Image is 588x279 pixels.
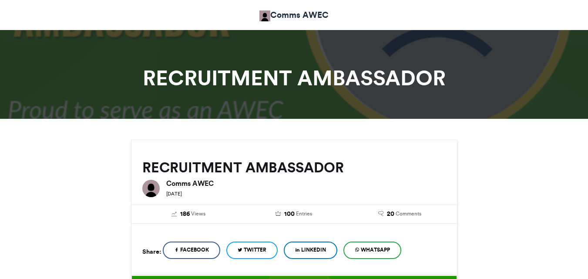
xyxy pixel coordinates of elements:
span: WhatsApp [361,246,390,254]
span: Comments [396,210,421,218]
h1: RECRUITMENT AMBASSADOR [53,67,536,88]
h5: Share: [142,246,161,257]
h2: RECRUITMENT AMBASSADOR [142,160,446,175]
span: 20 [387,209,394,219]
img: Comms AWEC [259,10,270,21]
span: Twitter [244,246,266,254]
small: [DATE] [166,191,182,197]
img: Comms AWEC [142,180,160,197]
a: Facebook [163,242,220,259]
a: WhatsApp [343,242,401,259]
a: 186 Views [142,209,235,219]
span: Views [191,210,205,218]
h6: Comms AWEC [166,180,446,187]
span: LinkedIn [301,246,326,254]
a: Comms AWEC [259,9,329,21]
a: Twitter [226,242,278,259]
span: 100 [284,209,295,219]
a: 20 Comments [353,209,446,219]
span: Facebook [180,246,209,254]
span: 186 [180,209,190,219]
a: 100 Entries [248,209,340,219]
a: LinkedIn [284,242,337,259]
span: Entries [296,210,312,218]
